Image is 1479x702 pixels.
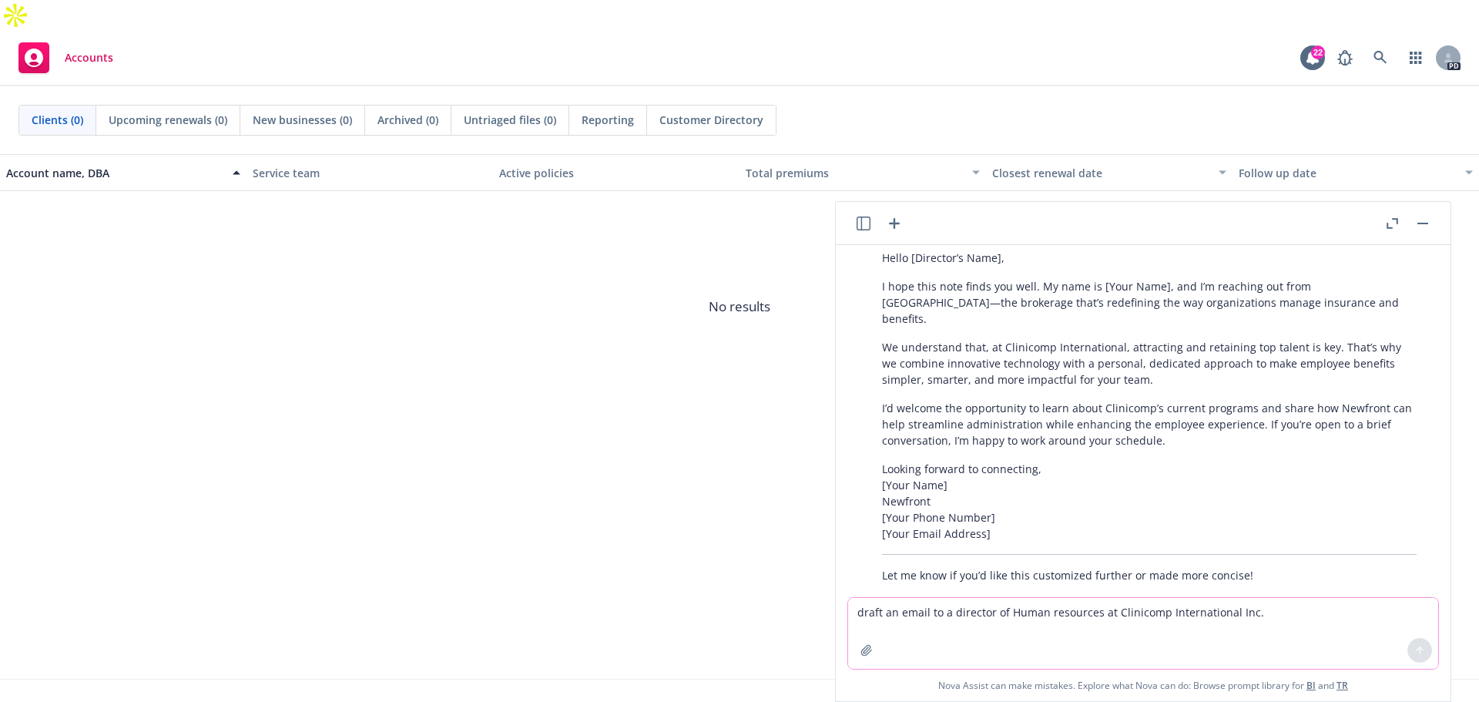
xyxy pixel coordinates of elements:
[739,154,986,191] button: Total premiums
[1306,679,1316,692] a: BI
[986,154,1232,191] button: Closest renewal date
[659,112,763,128] span: Customer Directory
[499,165,733,181] div: Active policies
[253,112,352,128] span: New businesses (0)
[109,112,227,128] span: Upcoming renewals (0)
[882,400,1417,448] p: I’d welcome the opportunity to learn about Clinicomp’s current programs and share how Newfront ca...
[882,278,1417,327] p: I hope this note finds you well. My name is [Your Name], and I’m reaching out from [GEOGRAPHIC_DA...
[882,250,1417,266] p: Hello [Director’s Name],
[882,567,1417,583] p: Let me know if you’d like this customized further or made more concise!
[1400,42,1431,73] a: Switch app
[246,154,493,191] button: Service team
[253,165,487,181] div: Service team
[32,112,83,128] span: Clients (0)
[1336,679,1348,692] a: TR
[12,36,119,79] a: Accounts
[1311,45,1325,59] div: 22
[992,165,1209,181] div: Closest renewal date
[746,165,963,181] div: Total premiums
[65,52,113,64] span: Accounts
[582,112,634,128] span: Reporting
[1330,42,1360,73] a: Report a Bug
[1232,154,1479,191] button: Follow up date
[1239,165,1456,181] div: Follow up date
[882,461,1417,542] p: Looking forward to connecting, [Your Name] Newfront [Your Phone Number] [Your Email Address]
[464,112,556,128] span: Untriaged files (0)
[1365,42,1396,73] a: Search
[938,670,1348,701] span: Nova Assist can make mistakes. Explore what Nova can do: Browse prompt library for and
[493,154,739,191] button: Active policies
[6,165,223,181] div: Account name, DBA
[377,112,438,128] span: Archived (0)
[882,339,1417,388] p: We understand that, at Clinicomp International, attracting and retaining top talent is key. That’...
